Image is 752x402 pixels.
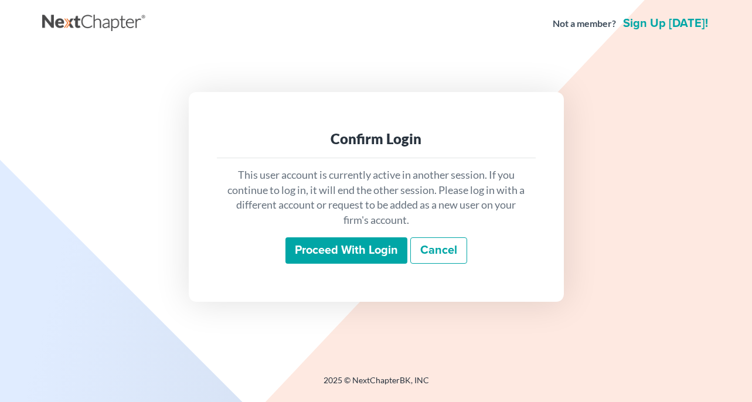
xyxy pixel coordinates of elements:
[553,17,616,30] strong: Not a member?
[410,237,467,264] a: Cancel
[226,130,526,148] div: Confirm Login
[621,18,710,29] a: Sign up [DATE]!
[285,237,407,264] input: Proceed with login
[226,168,526,228] p: This user account is currently active in another session. If you continue to log in, it will end ...
[42,374,710,396] div: 2025 © NextChapterBK, INC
